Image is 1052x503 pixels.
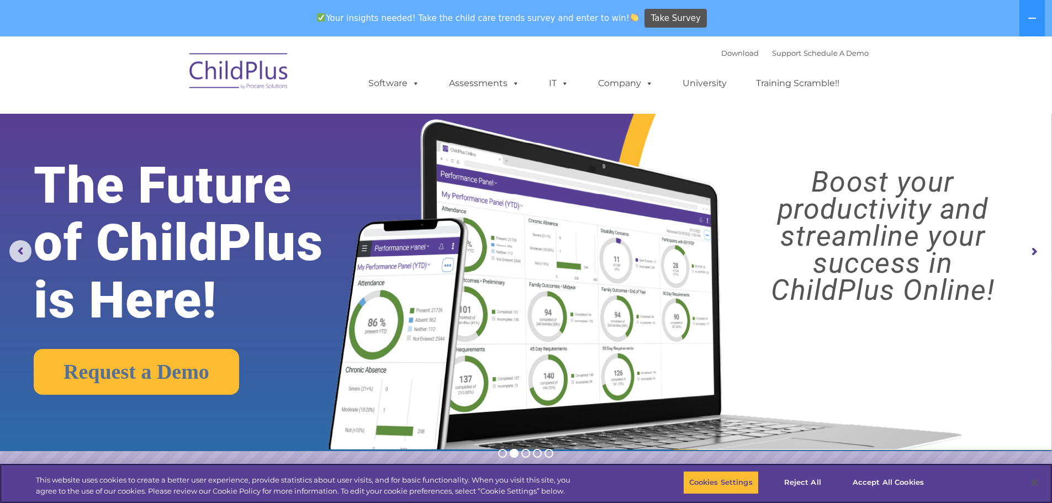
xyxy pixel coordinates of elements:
[644,9,707,28] a: Take Survey
[727,168,1039,304] rs-layer: Boost your productivity and streamline your success in ChildPlus Online!
[538,72,580,94] a: IT
[803,49,869,57] a: Schedule A Demo
[721,49,869,57] font: |
[34,349,239,395] a: Request a Demo
[34,157,369,329] rs-layer: The Future of ChildPlus is Here!
[672,72,738,94] a: University
[357,72,431,94] a: Software
[438,72,531,94] a: Assessments
[154,73,187,81] span: Last name
[36,475,579,496] div: This website uses cookies to create a better user experience, provide statistics about user visit...
[772,49,801,57] a: Support
[1022,470,1046,495] button: Close
[721,49,759,57] a: Download
[651,9,701,28] span: Take Survey
[317,13,325,22] img: ✅
[683,471,759,494] button: Cookies Settings
[745,72,850,94] a: Training Scramble!!
[587,72,664,94] a: Company
[630,13,638,22] img: 👏
[184,45,294,100] img: ChildPlus by Procare Solutions
[847,471,930,494] button: Accept All Cookies
[154,118,200,126] span: Phone number
[313,7,643,29] span: Your insights needed! Take the child care trends survey and enter to win!
[768,471,837,494] button: Reject All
